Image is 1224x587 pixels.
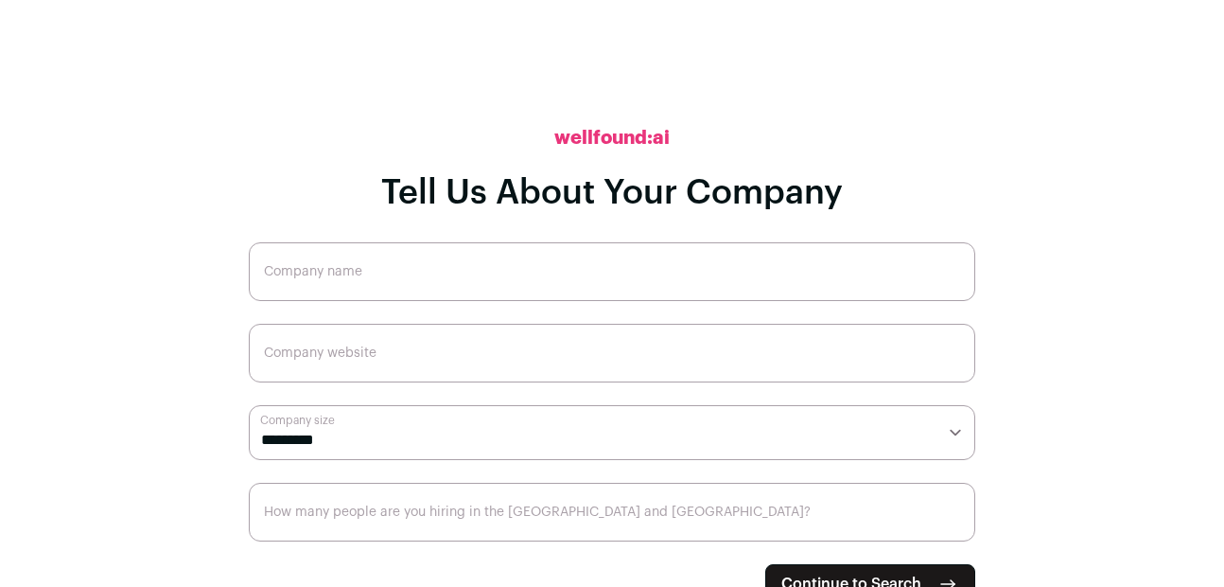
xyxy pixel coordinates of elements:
h2: wellfound:ai [554,125,670,151]
h1: Tell Us About Your Company [381,174,843,212]
input: How many people are you hiring in the US and Canada? [249,483,975,542]
input: Company website [249,324,975,382]
input: Company name [249,242,975,301]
